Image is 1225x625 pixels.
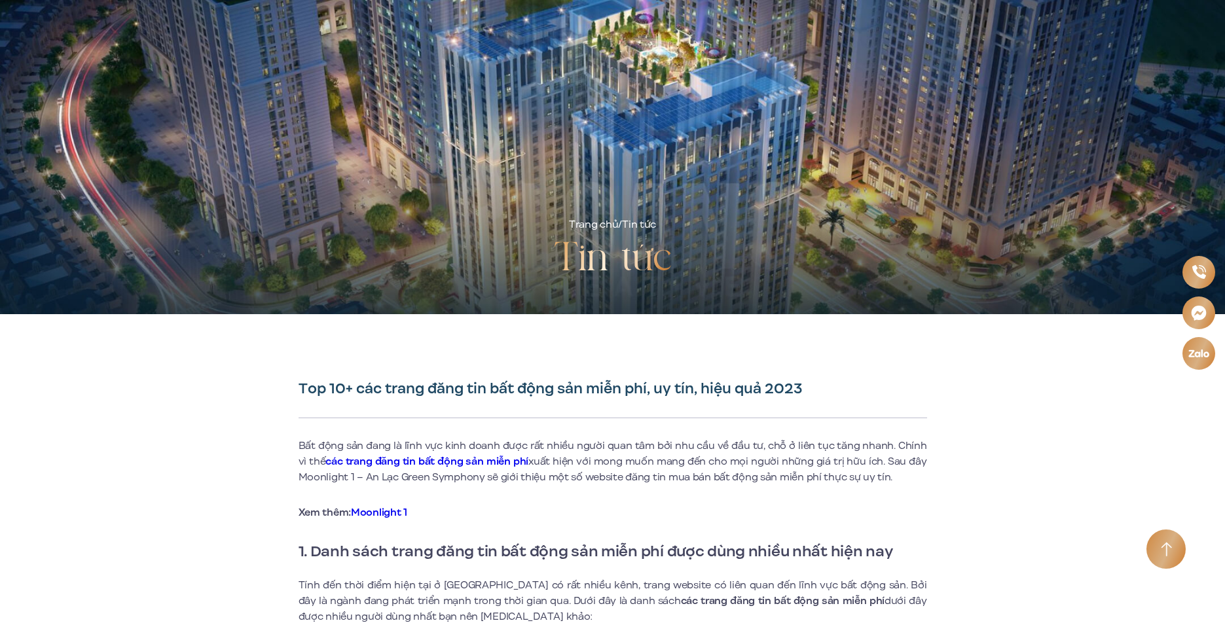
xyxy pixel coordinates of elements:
[299,380,927,398] h1: Top 10+ các trang đăng tin bất động sản miễn phí, uy tín, hiệu quả 2023
[299,577,927,624] p: Tính đến thời điểm hiện tại ở [GEOGRAPHIC_DATA] có rất nhiều kênh, trang website có liên quan đến...
[351,505,407,520] a: Moonlight 1
[1161,542,1172,557] img: Arrow icon
[299,438,927,485] p: Bất động sản đang là lĩnh vực kinh doanh được rất nhiều người quan tâm bởi nhu cầu về đầu tư, chỗ...
[299,505,407,520] strong: Xem thêm:
[569,217,618,232] a: Trang chủ
[325,454,528,469] a: các trang đăng tin bất động sản miễn phí
[1192,265,1206,279] img: Phone icon
[1188,349,1210,357] img: Zalo icon
[569,217,656,233] div: /
[681,594,885,608] strong: các trang đăng tin bất động sản miễn phí
[299,540,893,562] strong: 1. Danh sách trang đăng tin bất động sản miễn phí được dùng nhiều nhất hiện nay
[1190,304,1207,321] img: Messenger icon
[554,233,672,285] h2: Tin tức
[622,217,656,232] span: Tin tức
